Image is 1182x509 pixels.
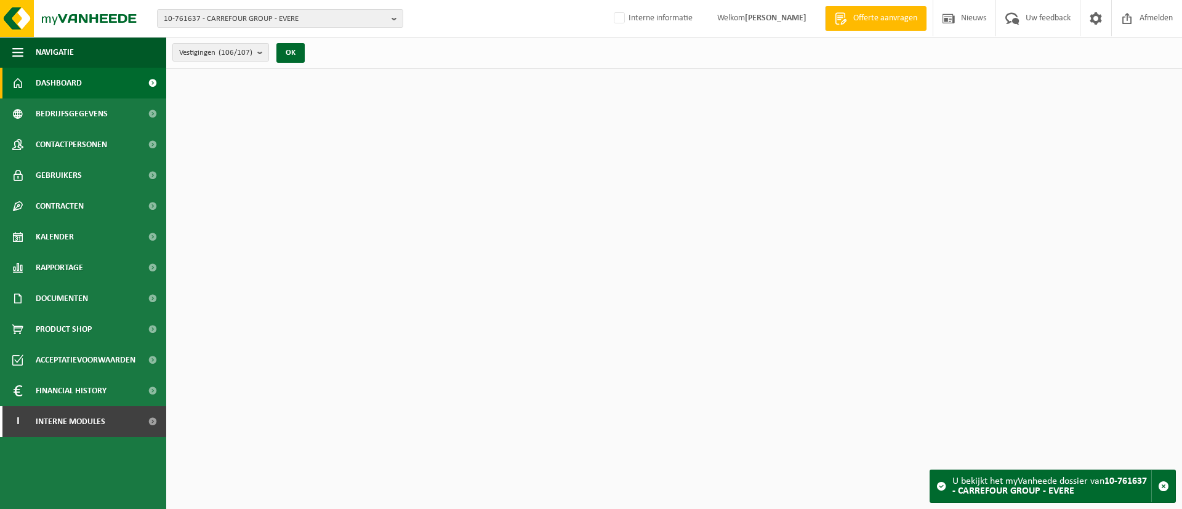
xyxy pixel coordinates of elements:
[36,129,107,160] span: Contactpersonen
[12,406,23,437] span: I
[36,314,92,345] span: Product Shop
[611,9,693,28] label: Interne informatie
[36,191,84,222] span: Contracten
[825,6,927,31] a: Offerte aanvragen
[172,43,269,62] button: Vestigingen(106/107)
[36,68,82,98] span: Dashboard
[36,37,74,68] span: Navigatie
[36,345,135,375] span: Acceptatievoorwaarden
[36,160,82,191] span: Gebruikers
[36,98,108,129] span: Bedrijfsgegevens
[179,44,252,62] span: Vestigingen
[36,283,88,314] span: Documenten
[276,43,305,63] button: OK
[745,14,806,23] strong: [PERSON_NAME]
[952,470,1151,502] div: U bekijkt het myVanheede dossier van
[36,406,105,437] span: Interne modules
[157,9,403,28] button: 10-761637 - CARREFOUR GROUP - EVERE
[36,252,83,283] span: Rapportage
[850,12,920,25] span: Offerte aanvragen
[952,476,1147,496] strong: 10-761637 - CARREFOUR GROUP - EVERE
[36,222,74,252] span: Kalender
[164,10,387,28] span: 10-761637 - CARREFOUR GROUP - EVERE
[219,49,252,57] count: (106/107)
[36,375,107,406] span: Financial History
